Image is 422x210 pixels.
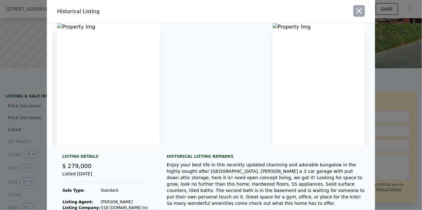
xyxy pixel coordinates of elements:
td: [PERSON_NAME] [100,199,149,205]
div: Enjoy your best life in this recently updated charming and adorable bungalow in the highly sought... [167,162,365,206]
div: Listed [DATE] [62,171,151,182]
span: $ 279,000 [62,163,92,169]
img: Property Img [165,23,267,146]
strong: Sale Type: [63,188,85,193]
div: Historical Listing [57,8,208,15]
strong: Listing Agent: [63,200,93,204]
td: Standard [100,188,149,193]
div: Historical Listing remarks [167,154,365,159]
img: Property Img [273,23,365,146]
strong: Listing Company: [63,206,100,210]
img: Property Img [57,23,160,146]
div: Listing Details [62,154,151,162]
